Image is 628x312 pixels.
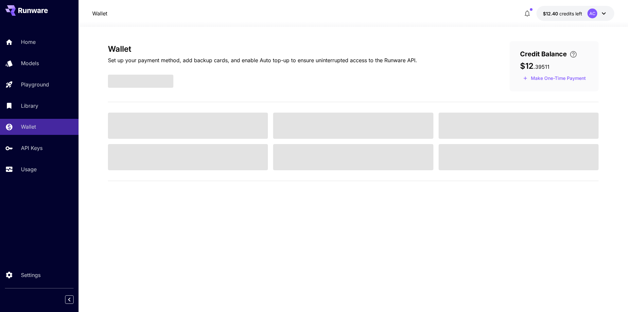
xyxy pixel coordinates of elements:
div: Collapse sidebar [70,294,78,305]
span: $12 [520,61,533,71]
button: Enter your card details and choose an Auto top-up amount to avoid service interruptions. We'll au... [567,50,580,58]
p: API Keys [21,144,43,152]
p: Library [21,102,38,110]
h3: Wallet [108,45,417,54]
span: credits left [559,11,582,16]
p: Playground [21,81,49,88]
button: $12.39511AC [536,6,614,21]
div: $12.39511 [543,10,582,17]
nav: breadcrumb [92,9,107,17]
span: $12.40 [543,11,559,16]
button: Make a one-time, non-recurring payment [520,73,589,83]
span: Credit Balance [520,49,567,59]
p: Usage [21,165,37,173]
span: . 39511 [533,64,549,70]
button: Collapse sidebar [65,295,74,304]
p: Set up your payment method, add backup cards, and enable Auto top-up to ensure uninterrupted acce... [108,56,417,64]
div: AC [587,9,597,18]
p: Settings [21,271,41,279]
p: Models [21,59,39,67]
a: Wallet [92,9,107,17]
p: Home [21,38,36,46]
p: Wallet [21,123,36,131]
